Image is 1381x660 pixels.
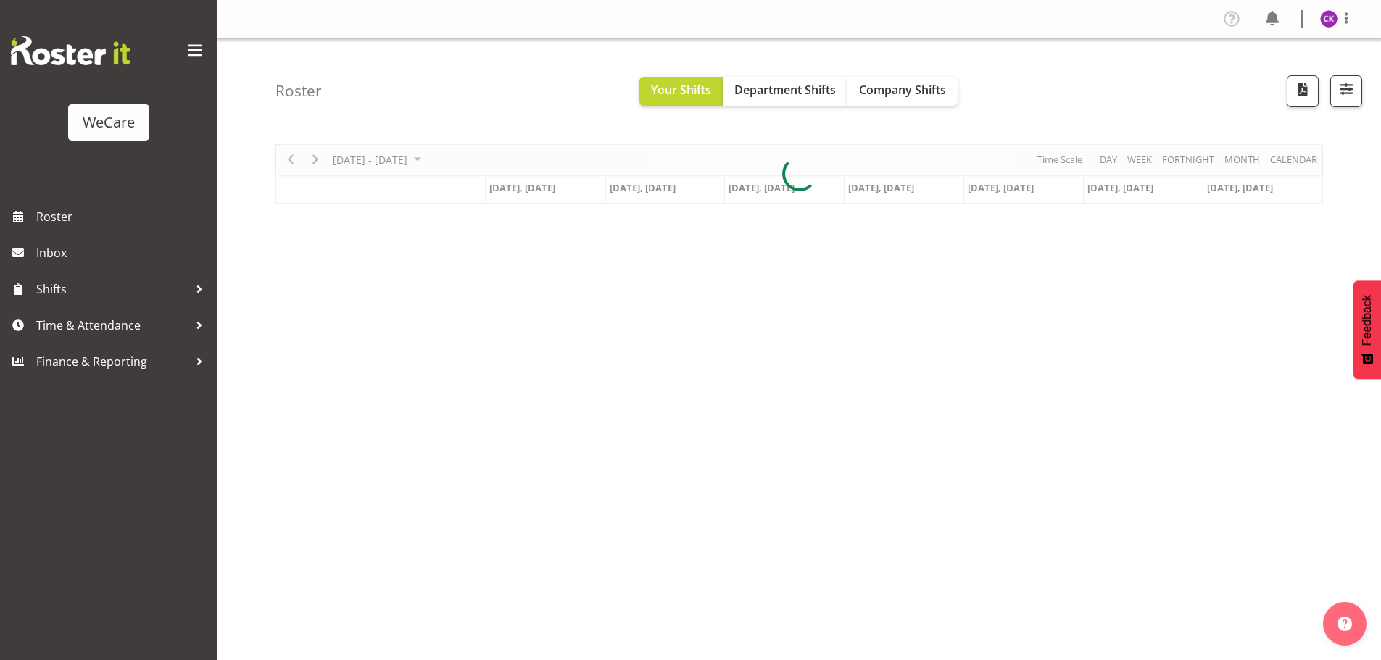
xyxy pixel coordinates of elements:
[859,82,946,98] span: Company Shifts
[723,77,847,106] button: Department Shifts
[651,82,711,98] span: Your Shifts
[734,82,836,98] span: Department Shifts
[1320,10,1338,28] img: chloe-kim10479.jpg
[83,112,135,133] div: WeCare
[36,242,210,264] span: Inbox
[1338,617,1352,631] img: help-xxl-2.png
[639,77,723,106] button: Your Shifts
[36,351,188,372] span: Finance & Reporting
[1353,280,1381,379] button: Feedback - Show survey
[275,83,322,99] h4: Roster
[1287,75,1319,107] button: Download a PDF of the roster according to the set date range.
[36,314,188,336] span: Time & Attendance
[11,36,130,65] img: Rosterit website logo
[1330,75,1362,107] button: Filter Shifts
[847,77,958,106] button: Company Shifts
[36,278,188,300] span: Shifts
[36,206,210,227] span: Roster
[1361,295,1374,346] span: Feedback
